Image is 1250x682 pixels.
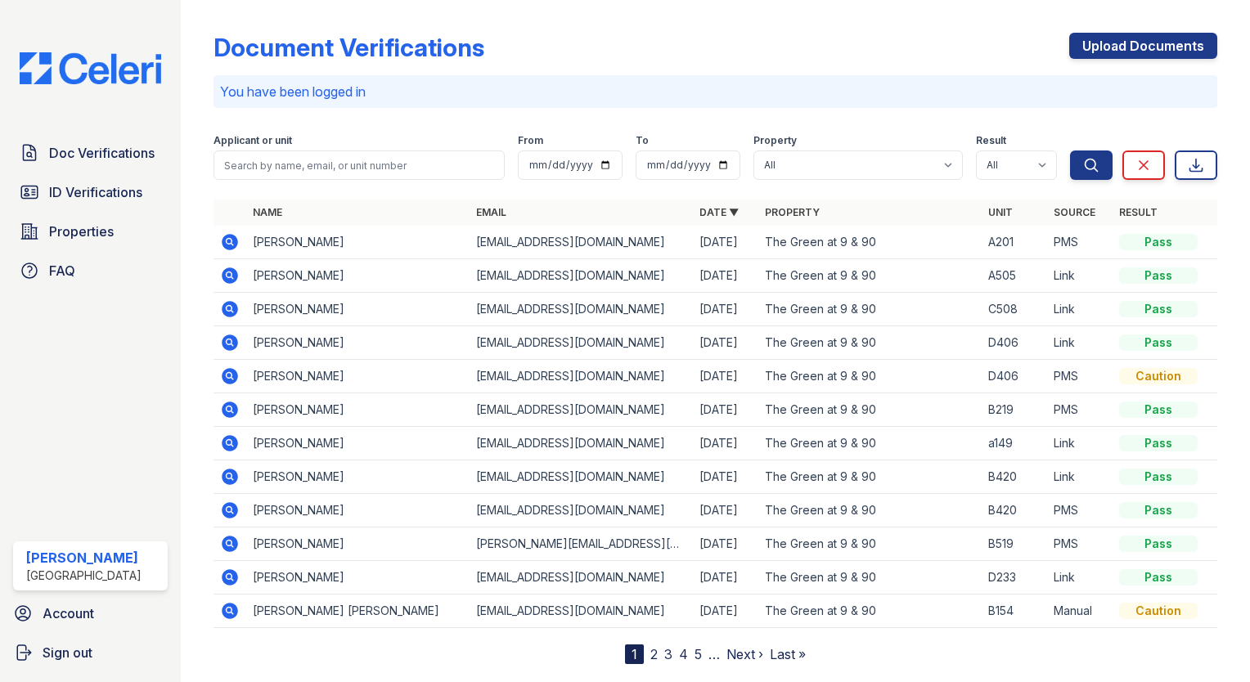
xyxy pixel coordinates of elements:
a: Properties [13,215,168,248]
span: FAQ [49,261,75,280]
img: CE_Logo_Blue-a8612792a0a2168367f1c8372b55b34899dd931a85d93a1a3d3e32e68fde9ad4.png [7,52,174,84]
td: Manual [1047,595,1113,628]
td: The Green at 9 & 90 [758,259,982,293]
div: [PERSON_NAME] [26,548,142,568]
td: B420 [982,494,1047,527]
td: [PERSON_NAME] [246,293,470,326]
label: To [636,134,649,147]
td: [PERSON_NAME] [246,494,470,527]
td: Link [1047,561,1113,595]
td: The Green at 9 & 90 [758,293,982,326]
label: From [518,134,543,147]
td: Link [1047,293,1113,326]
div: Caution [1119,603,1198,619]
td: [DATE] [693,595,758,628]
td: B219 [982,393,1047,427]
td: [EMAIL_ADDRESS][DOMAIN_NAME] [470,293,693,326]
a: FAQ [13,254,168,287]
a: Property [765,206,820,218]
td: The Green at 9 & 90 [758,393,982,427]
label: Property [753,134,797,147]
td: [DATE] [693,561,758,595]
a: Date ▼ [699,206,739,218]
td: [DATE] [693,527,758,561]
a: ID Verifications [13,176,168,209]
input: Search by name, email, or unit number [214,150,505,180]
td: [PERSON_NAME] [246,561,470,595]
td: [DATE] [693,226,758,259]
a: Unit [988,206,1013,218]
div: Pass [1119,267,1198,284]
td: [EMAIL_ADDRESS][DOMAIN_NAME] [470,561,693,595]
td: [PERSON_NAME] [246,360,470,393]
td: [EMAIL_ADDRESS][DOMAIN_NAME] [470,427,693,460]
td: C508 [982,293,1047,326]
td: B420 [982,460,1047,494]
td: The Green at 9 & 90 [758,494,982,527]
a: Last » [770,646,806,662]
td: D406 [982,360,1047,393]
td: Link [1047,460,1113,494]
td: Link [1047,427,1113,460]
td: [PERSON_NAME] [246,259,470,293]
td: The Green at 9 & 90 [758,561,982,595]
td: [DATE] [693,427,758,460]
td: [DATE] [693,326,758,360]
div: Pass [1119,301,1198,317]
div: Document Verifications [214,33,484,62]
td: a149 [982,427,1047,460]
td: PMS [1047,226,1113,259]
div: Pass [1119,569,1198,586]
a: 2 [650,646,658,662]
td: The Green at 9 & 90 [758,595,982,628]
td: Link [1047,259,1113,293]
td: [EMAIL_ADDRESS][DOMAIN_NAME] [470,393,693,427]
span: Properties [49,222,114,241]
a: Upload Documents [1069,33,1217,59]
td: B154 [982,595,1047,628]
td: The Green at 9 & 90 [758,460,982,494]
label: Applicant or unit [214,134,292,147]
td: The Green at 9 & 90 [758,427,982,460]
td: [EMAIL_ADDRESS][DOMAIN_NAME] [470,460,693,494]
div: Pass [1119,469,1198,485]
td: [EMAIL_ADDRESS][DOMAIN_NAME] [470,226,693,259]
div: Pass [1119,402,1198,418]
td: PMS [1047,360,1113,393]
p: You have been logged in [220,82,1211,101]
td: [PERSON_NAME] [246,527,470,561]
td: [EMAIL_ADDRESS][DOMAIN_NAME] [470,326,693,360]
td: [PERSON_NAME] [246,427,470,460]
a: Doc Verifications [13,137,168,169]
div: Pass [1119,234,1198,250]
div: 1 [625,644,644,664]
td: A201 [982,226,1047,259]
span: ID Verifications [49,182,142,202]
a: Account [7,597,174,630]
span: … [708,644,720,664]
a: Result [1119,206,1158,218]
td: The Green at 9 & 90 [758,360,982,393]
td: The Green at 9 & 90 [758,226,982,259]
td: The Green at 9 & 90 [758,527,982,561]
td: [PERSON_NAME][EMAIL_ADDRESS][DOMAIN_NAME] [470,527,693,561]
td: [DATE] [693,460,758,494]
td: D233 [982,561,1047,595]
td: [DATE] [693,293,758,326]
td: [DATE] [693,360,758,393]
label: Result [976,134,1006,147]
span: Sign out [43,643,92,662]
div: Caution [1119,368,1198,384]
td: [EMAIL_ADDRESS][DOMAIN_NAME] [470,259,693,293]
a: Next › [726,646,763,662]
td: [PERSON_NAME] [246,460,470,494]
td: The Green at 9 & 90 [758,326,982,360]
td: [PERSON_NAME] [246,226,470,259]
td: [EMAIL_ADDRESS][DOMAIN_NAME] [470,494,693,527]
div: Pass [1119,435,1198,451]
td: A505 [982,259,1047,293]
td: PMS [1047,393,1113,427]
td: PMS [1047,494,1113,527]
button: Sign out [7,636,174,669]
td: [DATE] [693,494,758,527]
